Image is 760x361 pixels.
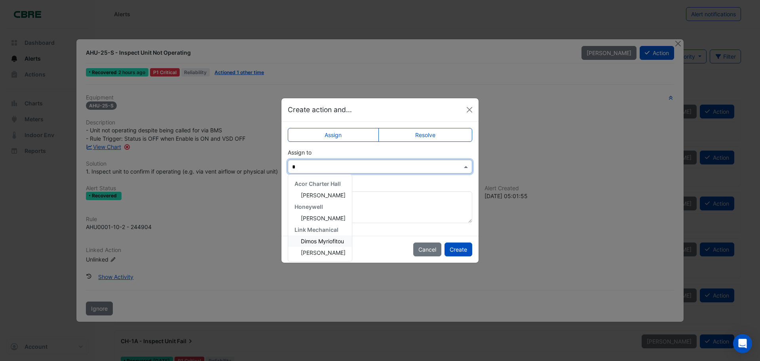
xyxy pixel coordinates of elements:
button: Cancel [413,243,441,256]
span: Dimos Myriofitou [301,238,344,244]
button: Create [445,243,472,256]
span: Acor Charter Hall [294,180,341,187]
label: Assign [288,128,379,142]
div: Open Intercom Messenger [733,334,752,353]
ng-dropdown-panel: Options list [288,174,352,262]
span: [PERSON_NAME] [301,249,346,256]
button: Close [464,104,475,116]
span: Honeywell [294,203,323,210]
label: Assign to [288,148,312,157]
span: [PERSON_NAME] [301,192,346,199]
h5: Create action and... [288,105,352,115]
span: [PERSON_NAME] [301,215,346,222]
span: Link Mechanical [294,226,338,233]
label: Resolve [378,128,473,142]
